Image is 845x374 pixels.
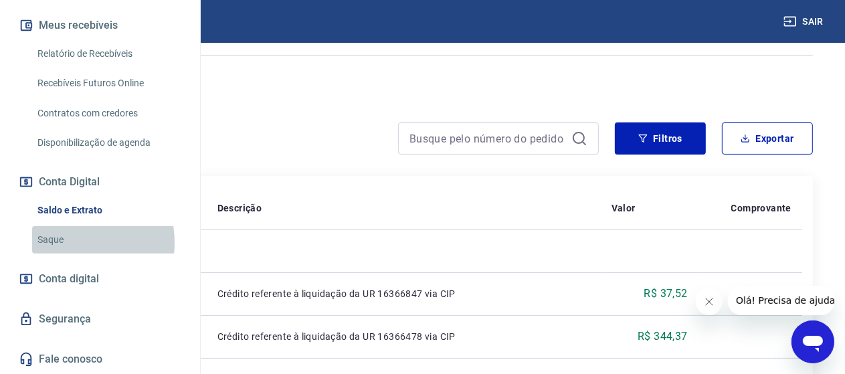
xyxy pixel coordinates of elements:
[32,70,184,97] a: Recebíveis Futuros Online
[217,330,590,343] p: Crédito referente à liquidação da UR 16366478 via CIP
[696,288,723,315] iframe: Fechar mensagem
[16,11,184,40] button: Meus recebíveis
[728,286,834,315] iframe: Mensagem da empresa
[644,286,688,302] p: R$ 37,52
[32,128,382,155] h4: Extrato
[217,201,262,215] p: Descrição
[612,201,636,215] p: Valor
[32,100,184,127] a: Contratos com credores
[615,122,706,155] button: Filtros
[32,40,184,68] a: Relatório de Recebíveis
[32,84,813,100] p: carregando...
[638,329,688,345] p: R$ 344,37
[16,264,184,294] a: Conta digital
[32,226,184,254] a: Saque
[39,270,99,288] span: Conta digital
[8,9,112,20] span: Olá! Precisa de ajuda?
[217,287,590,300] p: Crédito referente à liquidação da UR 16366847 via CIP
[722,122,813,155] button: Exportar
[32,197,184,224] a: Saldo e Extrato
[409,128,566,149] input: Busque pelo número do pedido
[16,345,184,374] a: Fale conosco
[731,201,791,215] p: Comprovante
[16,304,184,334] a: Segurança
[32,129,184,157] a: Disponibilização de agenda
[791,320,834,363] iframe: Botão para abrir a janela de mensagens
[781,9,829,34] button: Sair
[16,167,184,197] button: Conta Digital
